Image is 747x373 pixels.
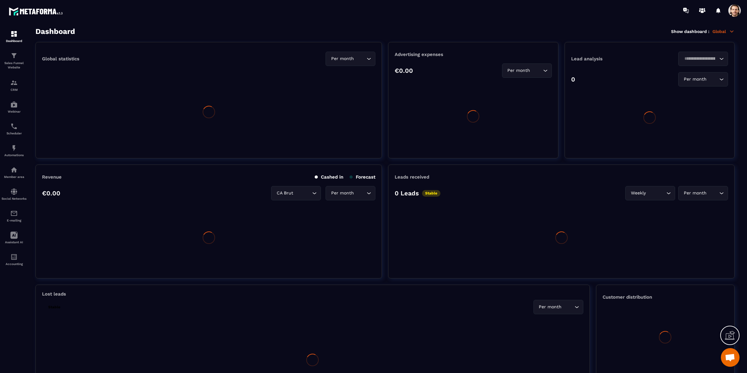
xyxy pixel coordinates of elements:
input: Search for option [294,190,311,197]
div: Search for option [678,72,728,86]
div: Search for option [533,300,583,314]
p: Revenue [42,174,62,180]
span: Per month [330,55,355,62]
div: Search for option [678,186,728,200]
p: CRM [2,88,26,91]
a: automationsautomationsAutomations [2,140,26,161]
p: Dashboard [2,39,26,43]
input: Search for option [708,190,718,197]
p: Leads received [395,174,429,180]
p: Assistant AI [2,240,26,244]
div: Search for option [678,52,728,66]
a: schedulerschedulerScheduler [2,118,26,140]
a: emailemailE-mailing [2,205,26,227]
div: Search for option [271,186,321,200]
p: Webinar [2,110,26,113]
div: Search for option [326,52,375,66]
p: Automations [2,153,26,157]
p: E-mailing [2,219,26,222]
a: accountantaccountantAccounting [2,249,26,270]
a: social-networksocial-networkSocial Networks [2,183,26,205]
p: Customer distribution [603,294,728,300]
p: Scheduler [2,132,26,135]
img: email [10,210,18,217]
img: automations [10,166,18,174]
a: formationformationDashboard [2,26,26,47]
div: Search for option [625,186,675,200]
a: formationformationCRM [2,74,26,96]
a: automationsautomationsMember area [2,161,26,183]
p: €0.00 [42,189,60,197]
img: logo [9,6,65,17]
a: formationformationSales Funnel Website [2,47,26,74]
p: Accounting [2,262,26,266]
p: 0 Leads [395,189,419,197]
span: Per month [330,190,355,197]
p: Lead analysis [571,56,650,62]
p: Advertising expenses [395,52,552,57]
input: Search for option [708,76,718,83]
div: Search for option [502,63,552,78]
div: Open chat [721,348,740,367]
p: Cashed in [315,174,343,180]
input: Search for option [355,190,365,197]
span: Weekly [629,190,647,197]
input: Search for option [355,55,365,62]
img: social-network [10,188,18,195]
p: Show dashboard : [671,29,709,34]
img: accountant [10,253,18,261]
a: Assistant AI [2,227,26,249]
img: formation [10,52,18,59]
span: Per month [538,304,563,310]
p: Stable [422,190,440,197]
img: automations [10,101,18,108]
p: Global statistics [42,56,79,62]
p: Stable [45,304,63,310]
p: Global [712,29,735,34]
span: Per month [506,67,532,74]
img: formation [10,79,18,86]
input: Search for option [682,55,718,62]
p: Forecast [350,174,375,180]
img: formation [10,30,18,38]
span: CA Brut [275,190,294,197]
div: Search for option [326,186,375,200]
h3: Dashboard [35,27,75,36]
p: €0.00 [395,67,413,74]
a: automationsautomationsWebinar [2,96,26,118]
p: Member area [2,175,26,179]
input: Search for option [563,304,573,310]
input: Search for option [647,190,665,197]
span: Per month [682,76,708,83]
span: Per month [682,190,708,197]
img: automations [10,144,18,152]
p: Lost leads [42,291,66,297]
p: 0 [571,76,575,83]
p: Social Networks [2,197,26,200]
img: scheduler [10,123,18,130]
input: Search for option [532,67,542,74]
p: Sales Funnel Website [2,61,26,70]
